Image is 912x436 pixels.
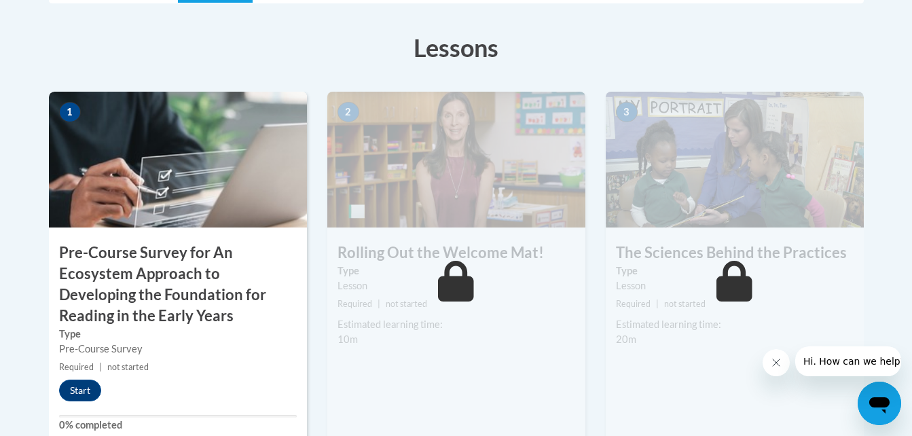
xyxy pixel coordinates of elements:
div: Lesson [338,278,575,293]
h3: Lessons [49,31,864,65]
span: | [99,362,102,372]
label: Type [338,264,575,278]
div: Lesson [616,278,854,293]
h3: The Sciences Behind the Practices [606,242,864,264]
span: 10m [338,333,358,345]
h3: Pre-Course Survey for An Ecosystem Approach to Developing the Foundation for Reading in the Early... [49,242,307,326]
span: | [378,299,380,309]
span: Required [59,362,94,372]
iframe: Message from company [795,346,901,376]
div: Pre-Course Survey [59,342,297,357]
span: 1 [59,102,81,122]
button: Start [59,380,101,401]
img: Course Image [327,92,585,228]
img: Course Image [49,92,307,228]
span: Required [616,299,651,309]
span: 20m [616,333,636,345]
iframe: Button to launch messaging window [858,382,901,425]
iframe: Close message [763,349,790,376]
label: Type [616,264,854,278]
h3: Rolling Out the Welcome Mat! [327,242,585,264]
img: Course Image [606,92,864,228]
span: 3 [616,102,638,122]
span: not started [664,299,706,309]
div: Estimated learning time: [616,317,854,332]
span: not started [107,362,149,372]
span: not started [386,299,427,309]
label: 0% completed [59,418,297,433]
span: Required [338,299,372,309]
label: Type [59,327,297,342]
span: Hi. How can we help? [8,10,110,20]
span: 2 [338,102,359,122]
span: | [656,299,659,309]
div: Estimated learning time: [338,317,575,332]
